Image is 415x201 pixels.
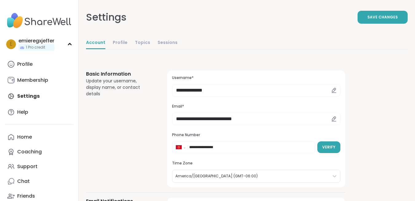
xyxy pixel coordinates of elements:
a: Membership [5,73,73,88]
a: Profile [5,57,73,72]
span: 1 Pro credit [26,45,45,50]
img: ShareWell Nav Logo [5,10,73,31]
a: Chat [5,174,73,189]
a: Support [5,159,73,174]
div: Help [17,109,28,116]
button: Verify [317,141,340,153]
a: Profile [113,37,127,49]
button: Save Changes [358,11,408,24]
h3: Basic Information [86,70,152,78]
h3: Phone Number [172,132,340,138]
span: Save Changes [367,14,398,20]
div: Update your username, display name, or contact details [86,78,152,97]
div: Chat [17,178,30,185]
div: Friends [17,193,35,199]
h3: Username* [172,75,340,81]
div: Settings [86,10,127,25]
a: Sessions [158,37,178,49]
div: emieregxjeffer [18,37,54,44]
a: Topics [135,37,150,49]
div: Support [17,163,37,170]
div: Coaching [17,148,42,155]
h3: Email* [172,104,340,109]
a: Coaching [5,144,73,159]
h3: Time Zone [172,161,340,166]
span: Verify [322,144,335,150]
a: Home [5,130,73,144]
div: Membership [17,77,48,84]
div: Home [17,134,32,140]
span: e [10,40,12,48]
a: Account [86,37,105,49]
a: Help [5,105,73,120]
div: Profile [17,61,33,68]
